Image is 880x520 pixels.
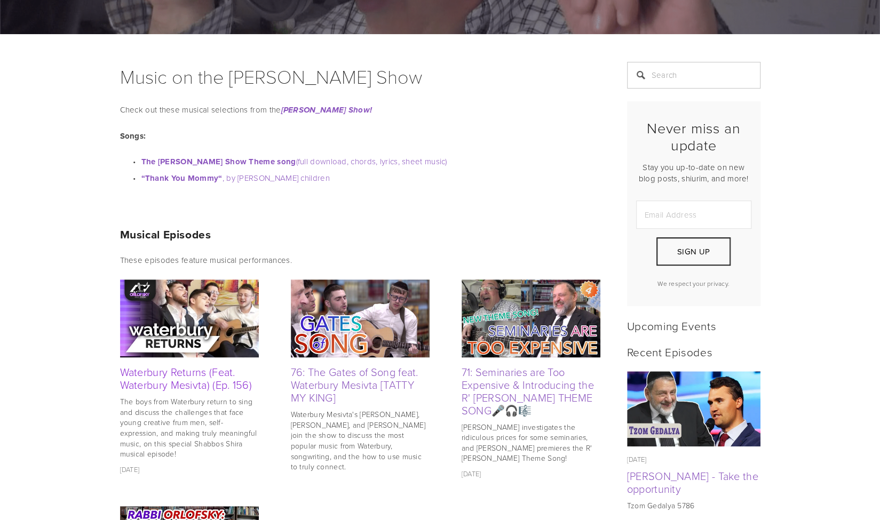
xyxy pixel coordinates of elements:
a: Tzom Gedalya - Take the opportunity [627,371,760,446]
p: [PERSON_NAME] investigates the ridiculous prices for some seminaries, and [PERSON_NAME] premieres... [462,422,600,463]
img: 71: Seminaries are Too Expensive &amp; Introducing the R' ORLOFSKY THEME SONG🎤🎧🎼 [462,279,600,357]
time: [DATE] [120,465,140,474]
a: Waterbury Returns (Feat. Waterbury Mesivta) (Ep. 156) [120,364,252,392]
strong: The [PERSON_NAME] Show Theme song [141,156,296,167]
p: We respect your privacy. [636,279,751,288]
a: 71: Seminaries are Too Expensive & Introducing the R' [PERSON_NAME] THEME SONG🎤🎧🎼 [462,364,594,418]
img: 76: The Gates of Song feat. Waterbury Mesivta [TATTY MY KING] [291,279,430,357]
img: Tzom Gedalya - Take the opportunity [627,371,760,446]
h1: Music on the [PERSON_NAME] Show [120,62,600,91]
input: Email Address [636,201,751,229]
a: [PERSON_NAME] - Take the opportunity [627,468,758,496]
p: Stay you up-to-date on new blog posts, shiurim, and more! [636,162,751,184]
p: Tzom Gedalya 5786 [627,500,760,511]
a: 76: The Gates of Song feat. Waterbury Mesivta [TATTY MY KING] [291,364,418,405]
p: Check out these musical selections from the [120,103,600,117]
em: [PERSON_NAME] Show! [281,106,372,115]
h2: Upcoming Events [627,319,760,332]
p: Waterbury Mesivta's [PERSON_NAME], [PERSON_NAME], and [PERSON_NAME] join the show to discuss the ... [291,409,430,472]
strong: “Thank You Mommy“ [141,172,223,184]
img: Waterbury Returns (Feat. Waterbury Mesivta) (Ep. 156) [120,279,259,357]
strong: Musical Episodes [120,226,211,243]
input: Search [627,62,760,89]
a: “Thank You Mommy“, by [PERSON_NAME] children [141,172,330,183]
h2: Recent Episodes [627,345,760,358]
h2: Never miss an update [636,119,751,154]
span: Sign Up [677,246,710,257]
time: [DATE] [627,454,647,464]
a: The [PERSON_NAME] Show Theme song(full download, chords, lyrics, sheet music) [141,156,447,167]
button: Sign Up [656,237,730,266]
p: The boys from Waterbury return to sing and discuss the challenges that face young creative frum m... [120,396,259,459]
a: [PERSON_NAME] Show! [281,104,372,115]
strong: Songs: [120,130,146,142]
time: [DATE] [462,469,481,478]
p: These episodes feature musical performances. [120,254,600,267]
